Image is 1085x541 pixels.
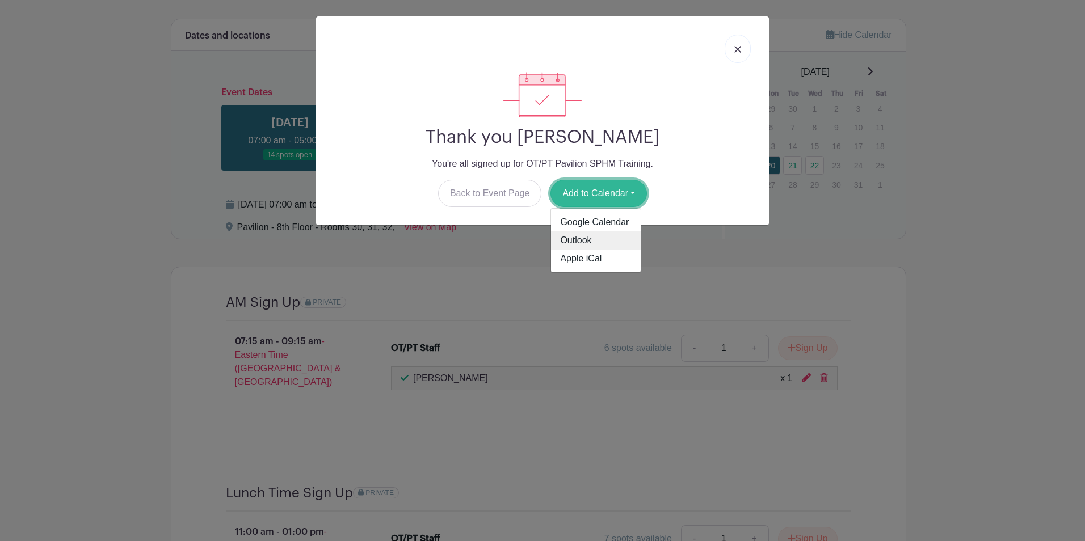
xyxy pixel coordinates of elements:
[551,213,641,231] a: Google Calendar
[550,180,647,207] button: Add to Calendar
[551,231,641,250] a: Outlook
[438,180,542,207] a: Back to Event Page
[325,157,760,171] p: You're all signed up for OT/PT Pavilion SPHM Training.
[503,72,582,117] img: signup_complete-c468d5dda3e2740ee63a24cb0ba0d3ce5d8a4ecd24259e683200fb1569d990c8.svg
[325,126,760,148] h2: Thank you [PERSON_NAME]
[551,250,641,268] a: Apple iCal
[734,46,741,53] img: close_button-5f87c8562297e5c2d7936805f587ecaba9071eb48480494691a3f1689db116b3.svg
